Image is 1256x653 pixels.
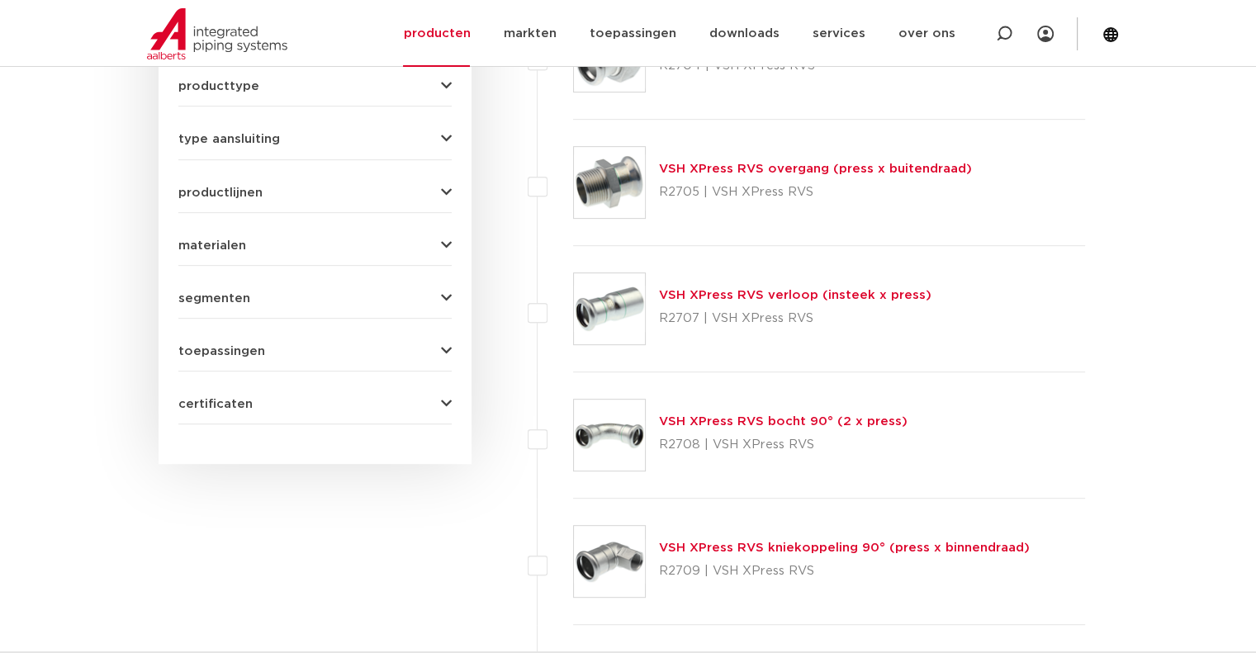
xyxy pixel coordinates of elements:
img: Thumbnail for VSH XPress RVS verloop (insteek x press) [574,273,645,344]
img: Thumbnail for VSH XPress RVS kniekoppeling 90° (press x binnendraad) [574,526,645,597]
span: toepassingen [178,345,265,357]
span: producttype [178,80,259,92]
a: VSH XPress RVS overgang (press x buitendraad) [659,163,972,175]
p: R2705 | VSH XPress RVS [659,179,972,206]
span: materialen [178,239,246,252]
img: Thumbnail for VSH XPress RVS bocht 90° (2 x press) [574,400,645,471]
p: R2707 | VSH XPress RVS [659,305,931,332]
a: VSH XPress RVS bocht 90° (2 x press) [659,415,908,428]
p: R2708 | VSH XPress RVS [659,432,908,458]
button: materialen [178,239,452,252]
p: R2709 | VSH XPress RVS [659,558,1030,584]
span: type aansluiting [178,133,280,145]
button: producttype [178,80,452,92]
span: segmenten [178,292,250,305]
a: VSH XPress RVS kniekoppeling 90° (press x binnendraad) [659,542,1030,554]
a: VSH XPress RVS verloop (insteek x press) [659,289,931,301]
img: Thumbnail for VSH XPress RVS overgang (press x buitendraad) [574,147,645,218]
span: productlijnen [178,187,263,199]
button: certificaten [178,398,452,410]
button: segmenten [178,292,452,305]
button: productlijnen [178,187,452,199]
button: type aansluiting [178,133,452,145]
span: certificaten [178,398,253,410]
button: toepassingen [178,345,452,357]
